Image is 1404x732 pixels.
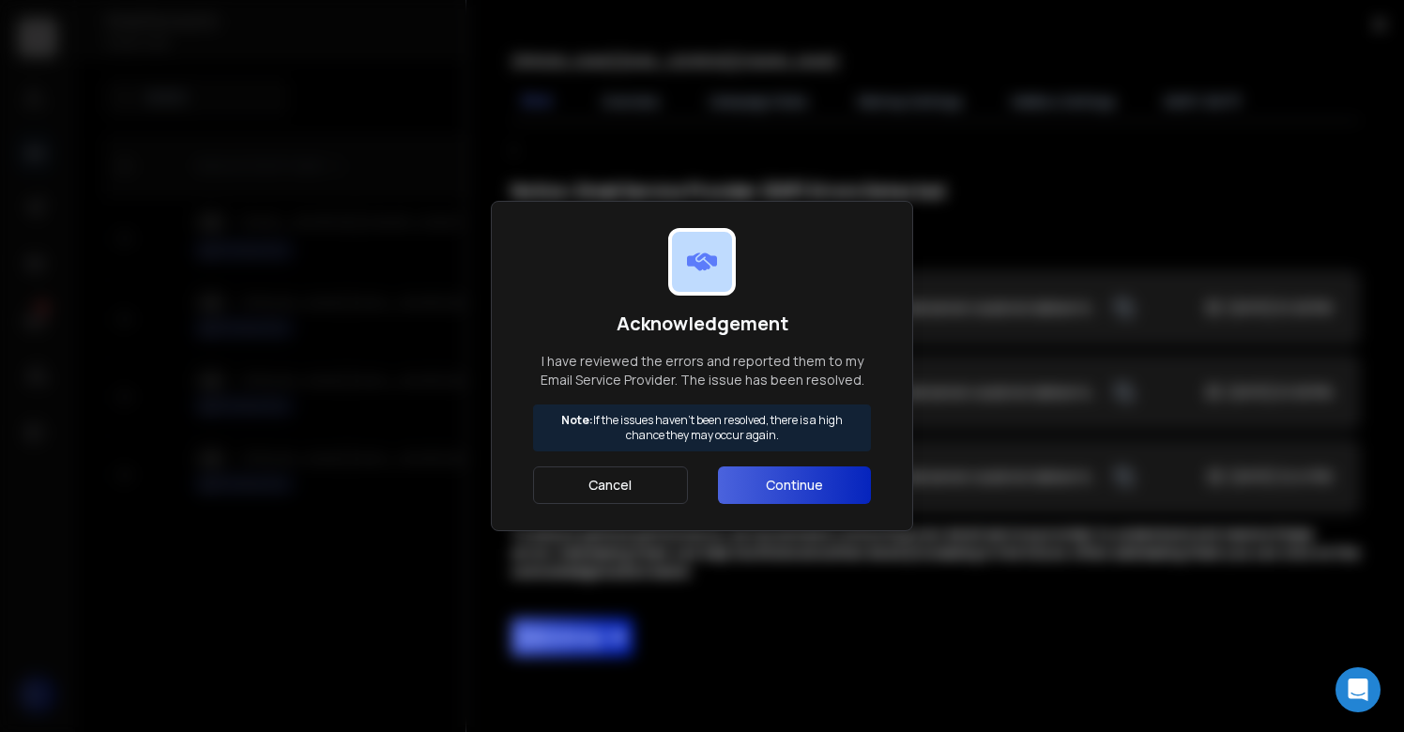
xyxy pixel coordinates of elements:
button: Continue [718,466,871,504]
p: I have reviewed the errors and reported them to my Email Service Provider. The issue has been res... [533,352,871,389]
h1: Acknowledgement [533,311,871,337]
div: Open Intercom Messenger [1335,667,1381,712]
button: Cancel [533,466,688,504]
div: ; [511,136,1359,656]
strong: Note: [561,412,593,428]
p: If the issues haven't been resolved, there is a high chance they may occur again. [542,413,862,443]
